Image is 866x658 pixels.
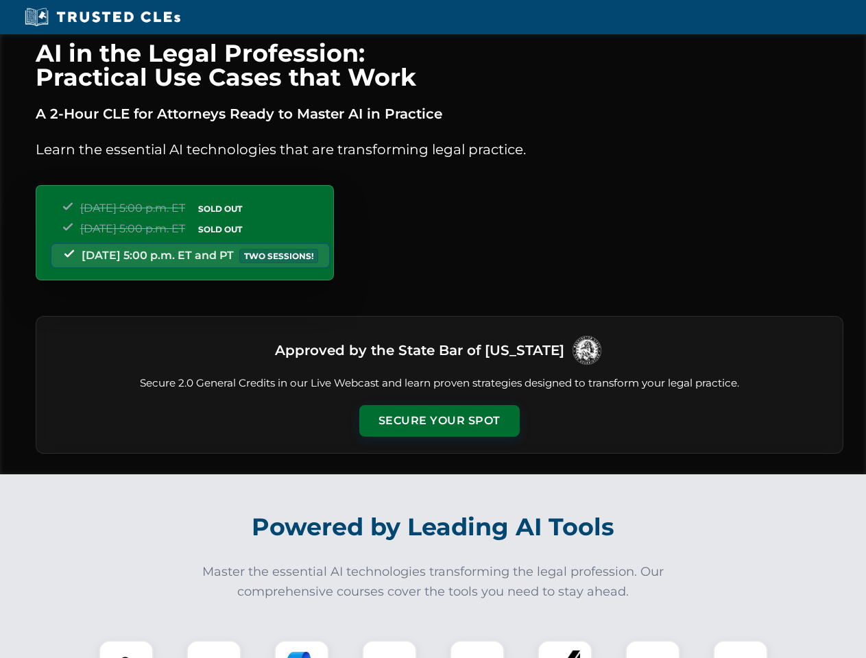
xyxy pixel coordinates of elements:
span: [DATE] 5:00 p.m. ET [80,222,185,235]
h3: Approved by the State Bar of [US_STATE] [275,338,564,363]
button: Secure Your Spot [359,405,520,437]
img: Logo [570,333,604,367]
span: SOLD OUT [193,202,247,216]
p: Learn the essential AI technologies that are transforming legal practice. [36,138,843,160]
p: A 2-Hour CLE for Attorneys Ready to Master AI in Practice [36,103,843,125]
h2: Powered by Leading AI Tools [53,503,813,551]
p: Master the essential AI technologies transforming the legal profession. Our comprehensive courses... [193,562,673,602]
h1: AI in the Legal Profession: Practical Use Cases that Work [36,41,843,89]
span: [DATE] 5:00 p.m. ET [80,202,185,215]
img: Trusted CLEs [21,7,184,27]
p: Secure 2.0 General Credits in our Live Webcast and learn proven strategies designed to transform ... [53,376,826,391]
span: SOLD OUT [193,222,247,236]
